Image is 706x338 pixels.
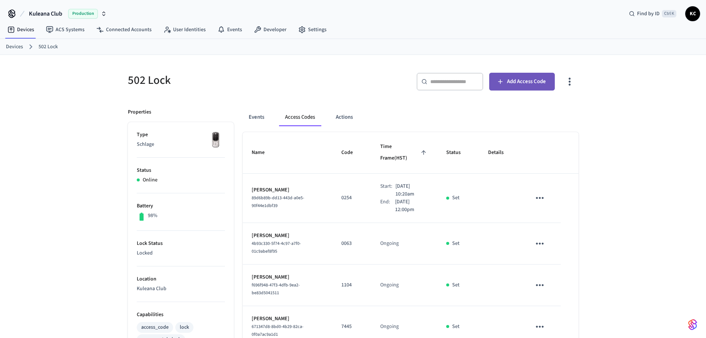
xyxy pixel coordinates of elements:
button: Actions [330,108,359,126]
p: [PERSON_NAME] [252,273,324,281]
span: 671347d8-8bd0-4b29-82ca-0f0a7ac9a1d1 [252,324,304,338]
a: 502 Lock [39,43,58,51]
img: SeamLogoGradient.69752ec5.svg [688,319,697,331]
p: Set [452,323,460,331]
p: [DATE] 10:20am [395,183,429,198]
p: 1104 [341,281,362,289]
button: Add Access Code [489,73,555,91]
span: KC [686,7,699,20]
div: access_code [141,324,169,331]
p: Kuleana Club [137,285,225,293]
p: Set [452,240,460,247]
button: Events [243,108,270,126]
div: lock [180,324,189,331]
p: [PERSON_NAME] [252,315,324,323]
span: Production [68,9,98,19]
p: Online [143,176,158,184]
p: Location [137,275,225,283]
p: 98% [148,212,158,220]
p: [PERSON_NAME] [252,186,324,194]
span: Ctrl K [662,10,676,17]
p: Lock Status [137,240,225,247]
div: Find by IDCtrl K [623,7,682,20]
a: Connected Accounts [90,23,158,36]
span: Details [488,147,513,158]
a: Settings [292,23,332,36]
button: KC [685,6,700,21]
span: Add Access Code [507,77,546,86]
p: Schlage [137,141,225,148]
p: Set [452,194,460,202]
span: Time Frame(HST) [380,141,428,164]
div: End: [380,198,395,214]
span: 89d6b89b-dd13-443d-a0e5-90f44e1dbf39 [252,195,304,209]
img: Yale Assure Touchscreen Wifi Smart Lock, Satin Nickel, Front [206,131,225,150]
a: User Identities [158,23,212,36]
span: Status [446,147,470,158]
p: Capabilities [137,311,225,319]
p: 0254 [341,194,362,202]
span: Name [252,147,274,158]
a: ACS Systems [40,23,90,36]
p: Status [137,167,225,174]
a: Devices [1,23,40,36]
td: Ongoing [371,223,437,265]
p: Type [137,131,225,139]
p: Locked [137,249,225,257]
a: Developer [248,23,292,36]
p: 7445 [341,323,362,331]
p: Set [452,281,460,289]
div: ant example [243,108,579,126]
span: Code [341,147,362,158]
p: [PERSON_NAME] [252,232,324,240]
button: Access Codes [279,108,321,126]
span: f696f948-47f3-4dfb-9ea2-be83d5041511 [252,282,300,296]
p: Properties [128,108,151,116]
span: Find by ID [637,10,660,17]
span: Kuleana Club [29,9,62,18]
p: [DATE] 12:00pm [395,198,428,214]
h5: 502 Lock [128,73,349,88]
a: Devices [6,43,23,51]
p: Battery [137,202,225,210]
a: Events [212,23,248,36]
td: Ongoing [371,265,437,306]
span: 4b93c330-5f74-4c97-a7f0-01c9abef8f95 [252,240,301,255]
p: 0063 [341,240,362,247]
div: Start: [380,183,395,198]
